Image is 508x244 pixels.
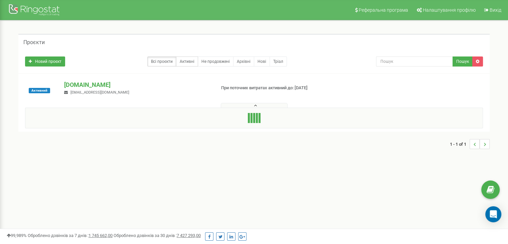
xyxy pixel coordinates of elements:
[221,85,328,91] p: При поточних витратах активний до: [DATE]
[198,56,233,67] a: Не продовжені
[423,7,476,13] span: Налаштування профілю
[70,90,129,95] span: [EMAIL_ADDRESS][DOMAIN_NAME]
[254,56,270,67] a: Нові
[147,56,176,67] a: Всі проєкти
[176,56,198,67] a: Активні
[450,139,470,149] span: 1 - 1 of 1
[177,233,201,238] u: 7 427 293,00
[233,56,254,67] a: Архівні
[270,56,287,67] a: Тріал
[485,206,501,222] div: Open Intercom Messenger
[453,56,473,67] button: Пошук
[29,88,50,93] span: Активний
[450,132,490,156] nav: ...
[7,233,27,238] span: 99,989%
[114,233,201,238] span: Оброблено дзвінків за 30 днів :
[376,56,453,67] input: Пошук
[89,233,113,238] u: 1 745 662,00
[23,39,45,45] h5: Проєкти
[64,81,210,89] p: [DOMAIN_NAME]
[359,7,408,13] span: Реферальна програма
[28,233,113,238] span: Оброблено дзвінків за 7 днів :
[25,56,65,67] a: Новий проєкт
[490,7,501,13] span: Вихід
